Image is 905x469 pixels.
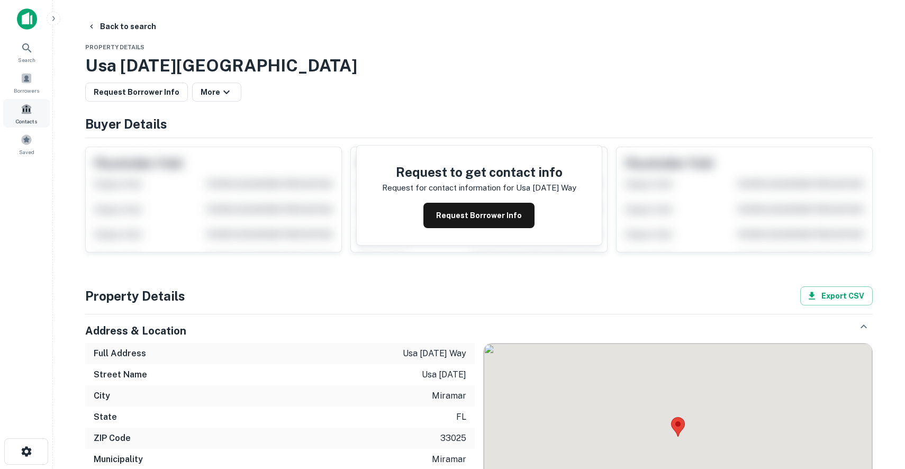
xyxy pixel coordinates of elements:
[85,286,185,305] h4: Property Details
[3,68,50,97] a: Borrowers
[85,44,144,50] span: Property Details
[94,347,146,360] h6: Full Address
[94,368,147,381] h6: Street Name
[852,384,905,435] iframe: Chat Widget
[382,182,514,194] p: Request for contact information for
[94,432,131,445] h6: ZIP Code
[19,148,34,156] span: Saved
[14,86,39,95] span: Borrowers
[94,390,110,402] h6: City
[16,117,37,125] span: Contacts
[17,8,37,30] img: capitalize-icon.png
[403,347,466,360] p: usa [DATE] way
[192,83,241,102] button: More
[94,453,143,466] h6: Municipality
[94,411,117,423] h6: State
[83,17,160,36] button: Back to search
[440,432,466,445] p: 33025
[3,130,50,158] a: Saved
[456,411,466,423] p: fl
[85,53,873,78] h3: Usa [DATE][GEOGRAPHIC_DATA]
[85,323,186,339] h5: Address & Location
[85,83,188,102] button: Request Borrower Info
[3,38,50,66] a: Search
[423,203,535,228] button: Request Borrower Info
[800,286,873,305] button: Export CSV
[432,453,466,466] p: miramar
[382,163,576,182] h4: Request to get contact info
[432,390,466,402] p: miramar
[18,56,35,64] span: Search
[3,99,50,128] a: Contacts
[85,114,873,133] h4: Buyer Details
[516,182,576,194] p: usa [DATE] way
[422,368,466,381] p: usa [DATE]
